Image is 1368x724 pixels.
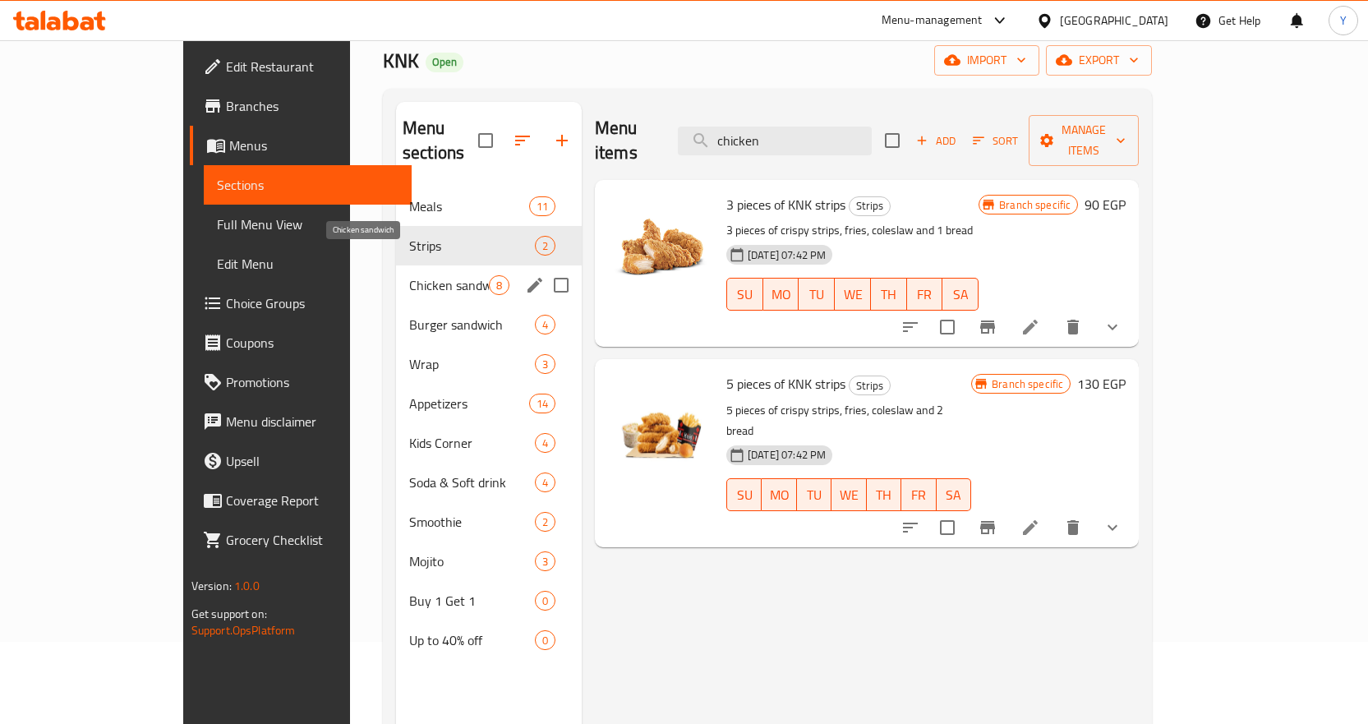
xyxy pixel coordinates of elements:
span: Strips [850,376,890,395]
div: Soda & Soft drink4 [396,463,582,502]
span: Chicken sandwich [409,275,489,295]
img: 3 pieces of KNK strips [608,193,713,298]
div: Strips [849,376,891,395]
button: MO [763,278,799,311]
button: SU [726,478,762,511]
div: Meals11 [396,187,582,226]
span: 3 pieces of KNK strips [726,192,845,217]
span: Open [426,55,463,69]
span: TH [877,283,900,307]
span: 0 [536,593,555,609]
span: Up to 40% off [409,630,535,650]
h2: Menu sections [403,116,478,165]
button: TU [799,278,835,311]
h2: Menu items [595,116,658,165]
span: SA [943,483,965,507]
a: Coupons [190,323,412,362]
span: Menus [229,136,398,155]
span: FR [914,283,937,307]
div: items [535,551,555,571]
span: FR [908,483,929,507]
span: Meals [409,196,529,216]
span: WE [838,483,859,507]
span: [DATE] 07:42 PM [741,447,832,463]
a: Choice Groups [190,284,412,323]
span: Edit Restaurant [226,57,398,76]
button: edit [523,273,547,297]
a: Edit Restaurant [190,47,412,86]
span: Smoothie [409,512,535,532]
div: items [535,236,555,256]
button: MO [762,478,796,511]
a: Menus [190,126,412,165]
a: Support.OpsPlatform [191,620,296,641]
div: items [535,433,555,453]
span: Wrap [409,354,535,374]
button: sort-choices [891,307,930,347]
span: TU [804,483,825,507]
span: Sections [217,175,398,195]
span: SU [734,483,755,507]
div: Appetizers14 [396,384,582,423]
p: 3 pieces of crispy strips, fries, coleslaw and 1 bread [726,220,979,241]
span: WE [841,283,864,307]
nav: Menu sections [396,180,582,666]
div: items [529,394,555,413]
svg: Show Choices [1103,518,1122,537]
div: Kids Corner [409,433,535,453]
span: Soda & Soft drink [409,473,535,492]
button: Branch-specific-item [968,508,1007,547]
span: 3 [536,554,555,570]
button: export [1046,45,1152,76]
span: Menu disclaimer [226,412,398,431]
span: Manage items [1042,120,1126,161]
span: Mojito [409,551,535,571]
div: Mojito3 [396,542,582,581]
button: SA [937,478,971,511]
div: Burger sandwich4 [396,305,582,344]
span: TH [873,483,895,507]
span: SU [734,283,757,307]
span: Add [914,131,958,150]
span: Edit Menu [217,254,398,274]
p: 5 pieces of crispy strips, fries, coleslaw and 2 bread [726,400,971,441]
a: Edit Menu [204,244,412,284]
button: Add [910,128,962,154]
a: Coverage Report [190,481,412,520]
button: FR [901,478,936,511]
span: import [947,50,1026,71]
div: items [529,196,555,216]
span: 11 [530,199,555,214]
span: Coverage Report [226,491,398,510]
h6: 130 EGP [1077,372,1126,395]
div: Strips [849,196,891,216]
div: items [535,354,555,374]
button: show more [1093,307,1132,347]
div: Wrap3 [396,344,582,384]
button: TU [797,478,831,511]
div: Appetizers [409,394,529,413]
div: Open [426,53,463,72]
span: 4 [536,475,555,491]
a: Grocery Checklist [190,520,412,560]
span: Buy 1 Get 1 [409,591,535,611]
span: Branches [226,96,398,116]
button: TH [871,278,907,311]
a: Branches [190,86,412,126]
span: Promotions [226,372,398,392]
span: Strips [850,196,890,215]
div: items [535,512,555,532]
span: Coupons [226,333,398,353]
button: Add section [542,121,582,160]
div: Menu-management [882,11,983,30]
span: MO [768,483,790,507]
span: 2 [536,514,555,530]
span: Upsell [226,451,398,471]
span: 4 [536,436,555,451]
